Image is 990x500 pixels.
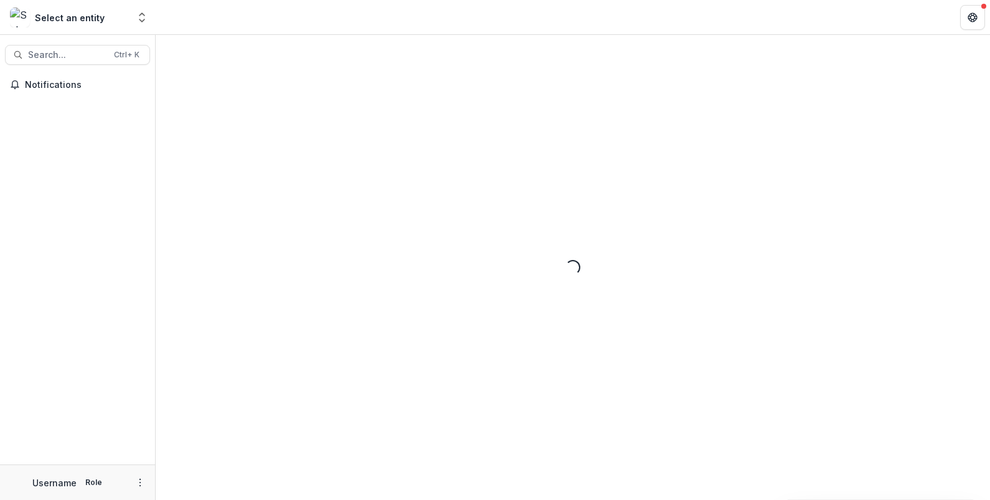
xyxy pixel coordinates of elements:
[35,11,105,24] div: Select an entity
[25,80,145,90] span: Notifications
[133,475,148,490] button: More
[82,477,106,488] p: Role
[960,5,985,30] button: Get Help
[5,75,150,95] button: Notifications
[10,7,30,27] img: Select an entity
[133,5,151,30] button: Open entity switcher
[28,50,106,60] span: Search...
[5,45,150,65] button: Search...
[32,476,77,489] p: Username
[111,48,142,62] div: Ctrl + K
